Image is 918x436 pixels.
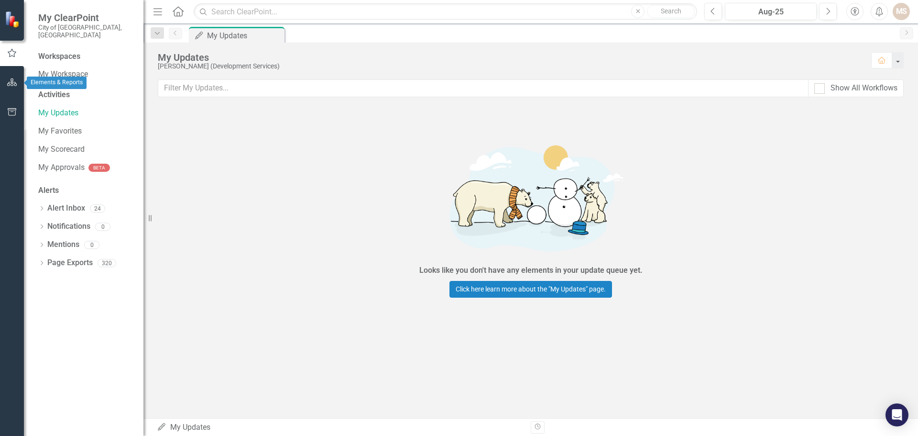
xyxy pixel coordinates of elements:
[5,11,22,28] img: ClearPoint Strategy
[38,69,134,80] a: My Workspace
[449,281,612,298] a: Click here learn more about the "My Updates" page.
[207,30,282,42] div: My Updates
[728,6,813,18] div: Aug-25
[157,422,524,433] div: My Updates
[647,5,695,18] button: Search
[38,89,134,101] div: Activities
[95,223,110,231] div: 0
[38,126,134,137] a: My Favorites
[38,144,134,155] a: My Scorecard
[47,221,90,232] a: Notifications
[27,77,87,89] div: Elements & Reports
[661,7,681,15] span: Search
[893,3,910,20] button: MS
[90,204,105,212] div: 24
[419,265,643,276] div: Looks like you don't have any elements in your update queue yet.
[38,23,134,39] small: City of [GEOGRAPHIC_DATA], [GEOGRAPHIC_DATA]
[84,241,99,249] div: 0
[47,257,93,268] a: Page Exports
[38,12,134,23] span: My ClearPoint
[194,3,697,20] input: Search ClearPoint...
[88,164,110,172] div: BETA
[47,203,85,214] a: Alert Inbox
[387,132,674,263] img: Getting started
[98,259,116,267] div: 320
[158,79,809,97] input: Filter My Updates...
[885,403,908,426] div: Open Intercom Messenger
[38,51,80,62] div: Workspaces
[725,3,817,20] button: Aug-25
[38,185,134,196] div: Alerts
[38,162,85,173] a: My Approvals
[158,52,862,63] div: My Updates
[831,83,897,94] div: Show All Workflows
[158,63,862,70] div: [PERSON_NAME] (Development Services)
[38,108,134,119] a: My Updates
[47,239,79,250] a: Mentions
